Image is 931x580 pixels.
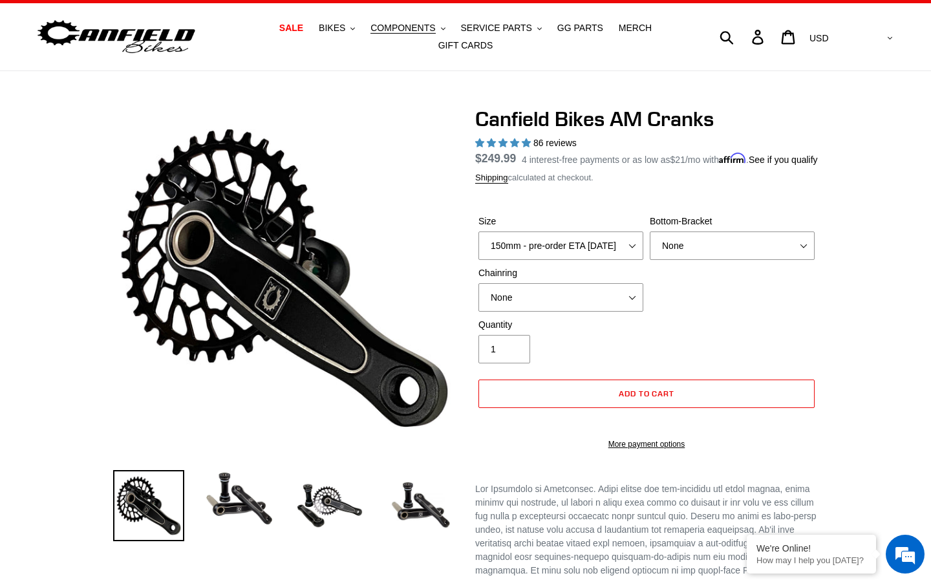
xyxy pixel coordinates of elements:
a: Shipping [475,173,508,184]
span: 86 reviews [533,138,577,148]
p: 4 interest-free payments or as low as /mo with . [522,150,818,167]
img: Load image into Gallery viewer, Canfield Cranks [204,470,275,527]
img: Load image into Gallery viewer, Canfield Bikes AM Cranks [294,470,365,541]
p: How may I help you today? [756,555,866,565]
div: calculated at checkout. [475,171,818,184]
input: Search [727,23,760,51]
h1: Canfield Bikes AM Cranks [475,107,818,131]
label: Quantity [478,318,643,332]
img: Canfield Bikes [36,17,197,58]
span: SERVICE PARTS [460,23,531,34]
a: MERCH [612,19,658,37]
label: Size [478,215,643,228]
label: Chainring [478,266,643,280]
a: More payment options [478,438,815,450]
button: COMPONENTS [364,19,451,37]
button: Add to cart [478,380,815,408]
a: GIFT CARDS [432,37,500,54]
button: SERVICE PARTS [454,19,548,37]
img: Load image into Gallery viewer, CANFIELD-AM_DH-CRANKS [385,470,456,541]
span: BIKES [319,23,345,34]
a: GG PARTS [551,19,610,37]
span: $249.99 [475,152,516,165]
label: Bottom-Bracket [650,215,815,228]
span: GG PARTS [557,23,603,34]
span: Add to cart [619,389,675,398]
span: 4.97 stars [475,138,533,148]
button: BIKES [312,19,361,37]
span: SALE [279,23,303,34]
span: GIFT CARDS [438,40,493,51]
span: $21 [670,155,685,165]
span: Affirm [719,153,746,164]
img: Load image into Gallery viewer, Canfield Bikes AM Cranks [113,470,184,541]
div: We're Online! [756,543,866,553]
span: MERCH [619,23,652,34]
a: See if you qualify - Learn more about Affirm Financing (opens in modal) [749,155,818,165]
a: SALE [273,19,310,37]
span: COMPONENTS [370,23,435,34]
